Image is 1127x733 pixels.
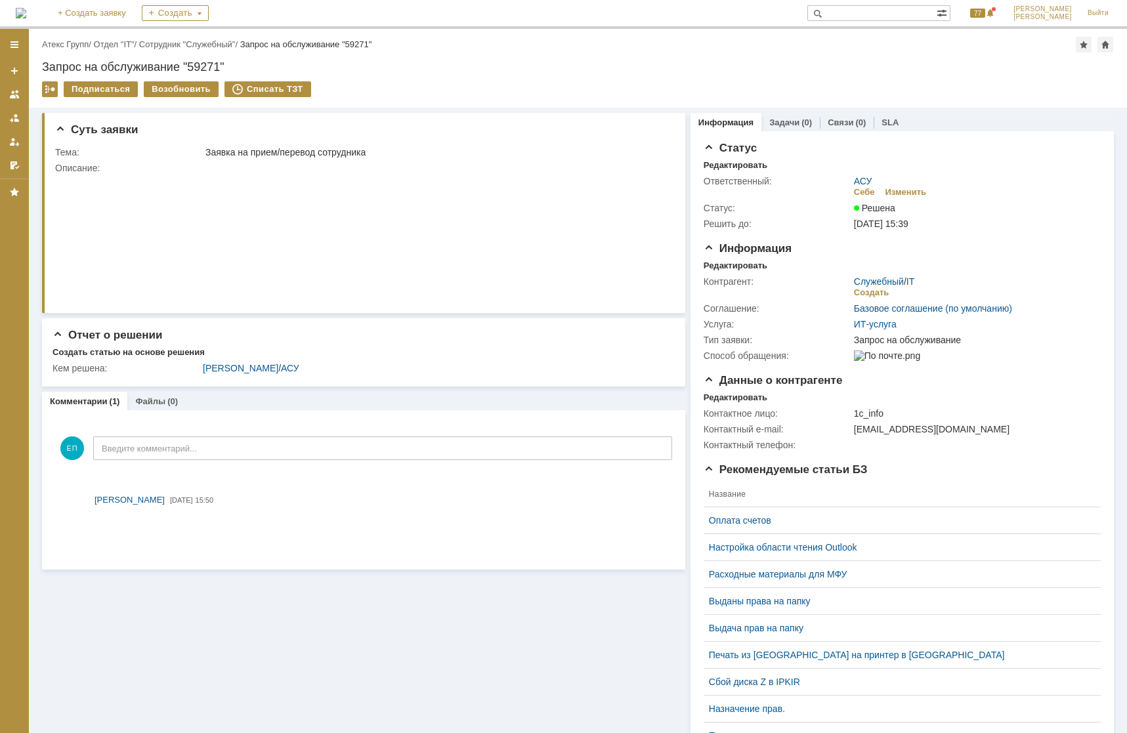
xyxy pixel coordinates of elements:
[709,596,1085,606] a: Выданы права на папку
[854,287,889,298] div: Создать
[704,303,851,314] div: Соглашение:
[704,242,792,255] span: Информация
[709,677,1085,687] a: Сбой диска Z в IPKIR
[937,6,950,18] span: Расширенный поиск
[139,39,240,49] div: /
[55,163,668,173] div: Описание:
[704,219,851,229] div: Решить до:
[4,84,25,105] a: Заявки на командах
[704,160,767,171] div: Редактировать
[4,60,25,81] a: Создать заявку
[50,396,108,406] a: Комментарии
[139,39,236,49] a: Сотрудник "Служебный"
[1013,5,1072,13] span: [PERSON_NAME]
[42,60,1114,73] div: Запрос на обслуживание "59271"
[854,187,875,198] div: Себе
[854,424,1094,434] div: [EMAIL_ADDRESS][DOMAIN_NAME]
[95,495,165,505] span: [PERSON_NAME]
[709,569,1085,579] a: Расходные материалы для МФУ
[42,39,94,49] div: /
[704,424,851,434] div: Контактный e-mail:
[94,39,135,49] a: Отдел "IT"
[1013,13,1072,21] span: [PERSON_NAME]
[801,117,812,127] div: (0)
[4,108,25,129] a: Заявки в моей ответственности
[42,39,89,49] a: Атекс Групп
[281,363,299,373] a: АСУ
[854,408,1094,419] div: 1c_info
[882,117,899,127] a: SLA
[94,39,139,49] div: /
[704,176,851,186] div: Ответственный:
[704,463,868,476] span: Рекомендуемые статьи БЗ
[704,203,851,213] div: Статус:
[704,350,851,361] div: Способ обращения:
[704,319,851,329] div: Услуга:
[55,123,138,136] span: Суть заявки
[709,515,1085,526] a: Оплата счетов
[704,482,1090,507] th: Название
[16,8,26,18] a: Перейти на домашнюю страницу
[704,374,843,387] span: Данные о контрагенте
[4,131,25,152] a: Мои заявки
[170,496,193,504] span: [DATE]
[53,329,162,341] span: Отчет о решении
[828,117,853,127] a: Связи
[906,276,914,287] a: IT
[135,396,165,406] a: Файлы
[203,363,666,373] div: /
[16,8,26,18] img: logo
[205,147,666,157] div: Заявка на прием/перевод сотрудника
[709,623,1085,633] a: Выдача прав на папку
[854,276,904,287] a: Служебный
[855,117,866,127] div: (0)
[854,276,914,287] div: /
[704,276,851,287] div: Контрагент:
[704,335,851,345] div: Тип заявки:
[110,396,120,406] div: (1)
[698,117,754,127] a: Информация
[854,319,897,329] a: ИТ-услуга
[885,187,927,198] div: Изменить
[55,147,203,157] div: Тема:
[1076,37,1092,52] div: Добавить в избранное
[95,493,165,507] a: [PERSON_NAME]
[704,142,757,154] span: Статус
[704,408,851,419] div: Контактное лицо:
[854,203,895,213] span: Решена
[769,117,799,127] a: Задачи
[854,335,1094,345] div: Запрос на обслуживание
[142,5,209,21] div: Создать
[709,650,1085,660] a: Печать из [GEOGRAPHIC_DATA] на принтер в [GEOGRAPHIC_DATA]
[854,219,908,229] span: [DATE] 15:39
[704,392,767,403] div: Редактировать
[53,363,200,373] div: Кем решена:
[240,39,372,49] div: Запрос на обслуживание "59271"
[704,440,851,450] div: Контактный телефон:
[854,350,920,361] img: По почте.png
[970,9,985,18] span: 77
[709,542,1085,553] a: Настройка области чтения Outlook
[196,496,214,504] span: 15:50
[167,396,178,406] div: (0)
[60,436,84,460] span: ЕП
[203,363,278,373] a: [PERSON_NAME]
[53,347,205,358] div: Создать статью на основе решения
[4,155,25,176] a: Мои согласования
[42,81,58,97] div: Работа с массовостью
[1097,37,1113,52] div: Сделать домашней страницей
[704,261,767,271] div: Редактировать
[854,303,1012,314] a: Базовое соглашение (по умолчанию)
[854,176,872,186] a: АСУ
[709,703,1085,714] a: Назначение прав.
